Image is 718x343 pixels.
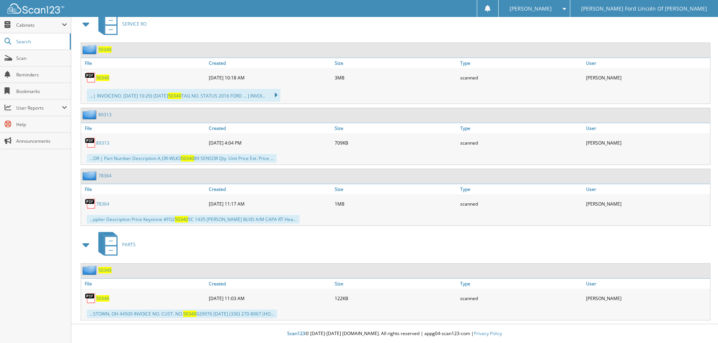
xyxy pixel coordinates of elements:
span: Search [16,38,66,45]
span: [PERSON_NAME] Ford Lincoln Of [PERSON_NAME] [581,6,707,11]
a: Type [458,184,584,194]
div: scanned [458,135,584,150]
a: 89313 [98,111,112,118]
span: User Reports [16,105,62,111]
img: folder2.png [83,171,98,180]
span: 50340 [181,155,194,162]
a: 50340 [96,75,109,81]
img: folder2.png [83,110,98,119]
div: ...STOWN, OH 44509 INVOICE NO. CUST. NO. 029976 [DATE] (330) 270-8967 (HO... [87,309,277,318]
a: File [81,58,207,68]
div: 1MB [333,196,459,211]
a: Size [333,58,459,68]
span: Announcements [16,138,67,144]
div: [DATE] 11:17 AM [207,196,333,211]
a: File [81,184,207,194]
div: [PERSON_NAME] [584,135,710,150]
a: Created [207,123,333,133]
div: 709KB [333,135,459,150]
span: Cabinets [16,22,62,28]
div: scanned [458,70,584,85]
a: File [81,123,207,133]
a: Privacy Policy [474,330,502,337]
img: PDF.png [85,72,96,83]
img: PDF.png [85,198,96,209]
a: Size [333,123,459,133]
span: Scan123 [287,330,305,337]
span: PARTS [122,241,136,248]
div: ...| INVOICENO. [DATE] 10:29) [DATE] TAG NO. STATUS 2016 FORD ... ] INVOI... [87,89,280,102]
a: User [584,58,710,68]
div: scanned [458,196,584,211]
span: 50340 [168,93,181,99]
div: [PERSON_NAME] [584,196,710,211]
a: User [584,184,710,194]
a: 50340 [96,295,109,302]
span: Scan [16,55,67,61]
a: Type [458,123,584,133]
span: 50340 [183,311,196,317]
a: File [81,279,207,289]
span: Reminders [16,72,67,78]
a: 78364 [98,172,112,179]
div: © [DATE]-[DATE] [DOMAIN_NAME]. All rights reserved | appg04-scan123-com | [71,325,718,343]
div: scanned [458,291,584,306]
span: SERVICE RO [122,21,147,27]
a: 50340 [98,46,112,53]
a: Type [458,58,584,68]
a: Created [207,279,333,289]
img: folder2.png [83,265,98,275]
span: Bookmarks [16,88,67,95]
a: Created [207,184,333,194]
a: 89313 [96,140,109,146]
div: 122KB [333,291,459,306]
div: [PERSON_NAME] [584,291,710,306]
div: 3MB [333,70,459,85]
div: [DATE] 11:03 AM [207,291,333,306]
a: User [584,279,710,289]
iframe: Chat Widget [680,307,718,343]
div: [DATE] 10:18 AM [207,70,333,85]
img: scan123-logo-white.svg [8,3,64,14]
img: PDF.png [85,137,96,148]
img: folder2.png [83,45,98,54]
div: [PERSON_NAME] [584,70,710,85]
a: Created [207,58,333,68]
a: Type [458,279,584,289]
a: PARTS [94,230,136,259]
span: Help [16,121,67,128]
img: PDF.png [85,293,96,304]
span: [PERSON_NAME] [510,6,552,11]
a: 50340 [98,267,112,273]
a: Size [333,184,459,194]
a: Size [333,279,459,289]
div: ...pplier Description Price Keystone #FO2 5C 1435 [PERSON_NAME] BLVD A/M CAPA RT Hea... [87,215,300,224]
a: SERVICE RO [94,9,147,39]
div: [DATE] 4:04 PM [207,135,333,150]
a: 78364 [96,201,109,207]
div: ...OR | Part Number Description A,OR-WLK3 89 SENSOR Qty. Unit Price Ext. Price ... [87,154,277,163]
span: 50340 [175,216,188,223]
a: User [584,123,710,133]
